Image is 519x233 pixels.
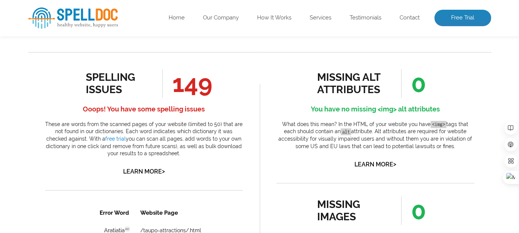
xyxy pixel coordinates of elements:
span: en [79,40,85,45]
a: 5 [106,209,113,216]
a: 2 [74,209,80,216]
span: en [79,160,85,166]
td: tife [19,174,89,190]
a: /taupo-attractions/.html [95,24,156,30]
h4: Ooops! You have some spelling issues [45,103,243,115]
td: Hüsler (3) [19,70,89,87]
td: Hukka (2) [19,53,89,70]
a: /faq.html [95,127,119,133]
td: Manaakitanga (2) [19,105,89,121]
a: /rooms/[GEOGRAPHIC_DATA]-king-suite.html [95,144,164,150]
a: 7 [129,209,135,216]
th: Error Word [19,1,89,18]
span: en [79,92,85,97]
td: ecobed (3) [19,139,89,156]
a: Home [169,14,185,22]
a: 3 [84,209,91,216]
a: / [95,162,98,168]
span: Want to view [4,58,194,63]
th: Broken Link [1,1,83,18]
a: Testimonials [350,14,381,22]
h4: You have no missing <img> alt attributes [276,103,474,115]
a: Learn More> [354,161,396,168]
span: 149 [162,69,212,98]
code: alt [341,128,351,135]
th: Website Page [84,1,158,18]
span: 0 [401,196,426,225]
td: appreciationhe [19,122,89,138]
a: /taupo-attractions/.html [95,93,156,99]
span: 0 [401,69,426,98]
span: en [79,57,85,62]
a: /taupo-attractions/.html [95,58,156,64]
span: > [162,166,165,177]
th: Website Page [90,1,178,18]
a: 6 [118,209,124,216]
a: / [95,76,98,82]
code: <img> [431,121,446,128]
a: Contact [400,14,420,22]
span: en [79,109,85,114]
a: 1 [62,208,69,217]
a: Services [310,14,331,22]
a: 1 [95,107,102,116]
a: Our Company [203,14,239,22]
h3: All Results? [4,58,194,73]
img: SpellDoc [28,7,118,29]
span: en [79,23,85,28]
a: free trial [105,136,126,142]
a: Learn More> [123,168,165,175]
span: de [74,109,79,114]
p: What does this mean? In the HTML of your website you have tags that each should contain an attrib... [276,121,474,150]
td: Ketetahi [19,88,89,104]
a: 4 [95,209,102,216]
a: Next [140,209,155,216]
div: missing alt attributes [317,71,385,96]
td: Fuljames [19,36,89,52]
span: de [74,160,79,166]
span: > [393,159,396,169]
span: en [79,178,85,183]
a: /taupo-attractions/.html [95,41,156,47]
td: hospitaility [19,156,89,173]
td: Aratiatia [19,19,89,35]
a: / [95,179,98,185]
a: Free Trial [434,10,491,26]
div: missing images [317,198,385,223]
p: These are words from the scanned pages of your website (limited to 50) that are not found in our ... [45,121,243,157]
a: How It Works [257,14,291,22]
span: de [74,74,79,80]
div: spelling issues [86,71,153,96]
span: en [79,143,85,148]
span: de [74,178,79,183]
span: en [79,126,85,131]
span: en [79,74,85,80]
a: / [95,110,98,116]
a: Get Free Trial [68,80,129,93]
